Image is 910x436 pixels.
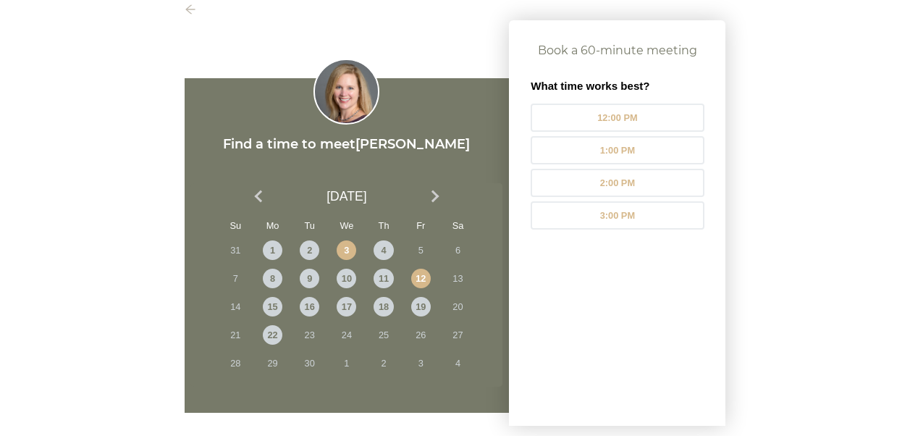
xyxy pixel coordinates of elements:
div: Book a 60-minute meeting [509,42,725,59]
div: Choose Friday, September 19th, 2025 [411,297,431,316]
div: Choose Tuesday, September 9th, 2025 [300,269,319,288]
div: Choose Monday, September 15th, 2025 [263,297,282,316]
img: frfaoi99ihoeugsqx96l.png [313,59,379,125]
div: Choose Wednesday, September 17th, 2025 [337,297,356,316]
li: 2:00 PM [531,169,704,197]
span: arrow-left [185,4,196,15]
div: Find a time to meet [PERSON_NAME] [185,135,510,154]
div: We [337,216,356,235]
div: Choose Tuesday, September 2nd, 2025 [300,240,319,260]
div: Choose Wednesday, September 3rd, 2025 [337,240,356,260]
li: 1:00 PM [531,136,704,164]
div: What time works best? [531,80,704,92]
div: Choose Wednesday, September 10th, 2025 [337,269,356,288]
div: Th [374,216,393,235]
div: Choose Monday, September 8th, 2025 [263,269,282,288]
button: Previous Month [247,185,270,208]
div: Choose Friday, September 12th, 2025 [411,269,431,288]
div: Choose Thursday, September 4th, 2025 [374,240,393,260]
div: Choose Thursday, September 11th, 2025 [374,269,393,288]
div: Fr [411,216,431,235]
div: Choose Monday, September 22nd, 2025 [263,325,282,345]
button: Next Month [424,185,447,208]
div: Sa [448,216,468,235]
div: Choose Tuesday, September 16th, 2025 [300,297,319,316]
div: Tu [300,216,319,235]
div: Su [226,216,245,235]
li: 3:00 PM [531,201,704,230]
div: Choose Thursday, September 18th, 2025 [374,297,393,316]
li: 12:00 PM [531,104,704,132]
div: [DATE] [190,189,502,204]
div: Mo [263,216,282,235]
div: month 2025-09 [195,240,498,382]
div: Choose Monday, September 1st, 2025 [263,240,282,260]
